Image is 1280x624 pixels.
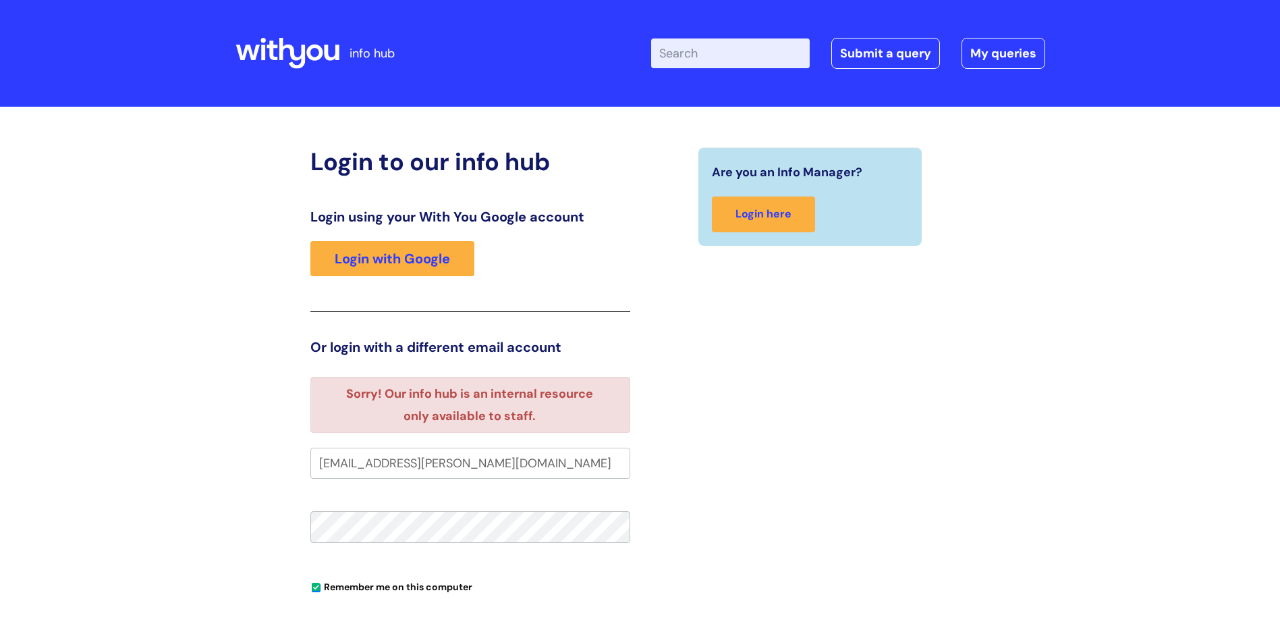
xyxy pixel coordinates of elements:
h3: Login using your With You Google account [310,209,630,225]
input: Search [651,38,810,68]
div: You can uncheck this option if you're logging in from a shared device [310,575,630,597]
label: Remember me on this computer [310,578,472,593]
li: Sorry! Our info hub is an internal resource only available to staff. [334,383,606,427]
input: Your e-mail address [310,448,630,479]
p: info hub [350,43,395,64]
a: Login here [712,197,815,232]
a: Submit a query [831,38,940,69]
h2: Login to our info hub [310,147,630,176]
a: My queries [962,38,1045,69]
span: Are you an Info Manager? [712,161,862,183]
h3: Or login with a different email account [310,339,630,355]
a: Login with Google [310,241,474,276]
input: Remember me on this computer [312,583,321,592]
